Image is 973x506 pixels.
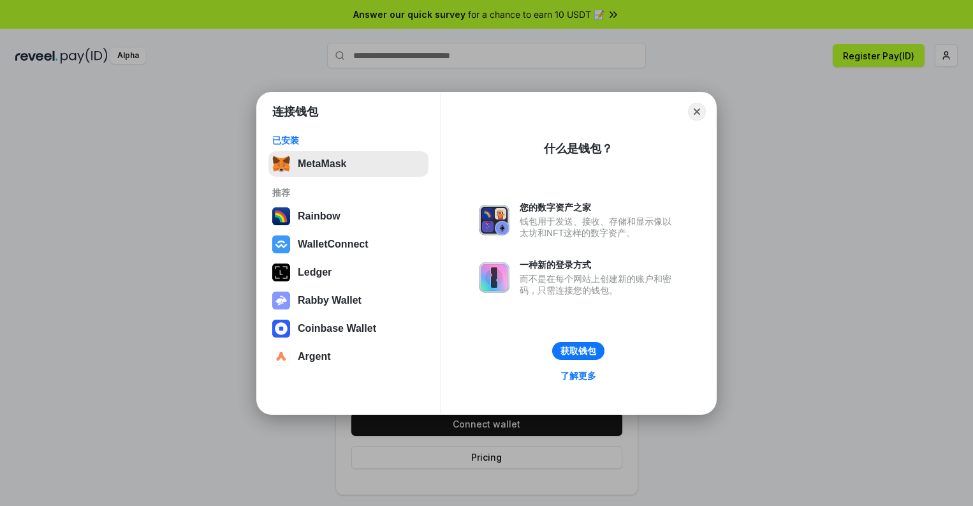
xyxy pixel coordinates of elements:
img: svg+xml,%3Csvg%20width%3D%22120%22%20height%3D%22120%22%20viewBox%3D%220%200%20120%20120%22%20fil... [272,207,290,225]
button: Close [688,103,706,121]
div: Coinbase Wallet [298,323,376,334]
div: 一种新的登录方式 [520,259,678,271]
button: Coinbase Wallet [268,316,428,341]
img: svg+xml,%3Csvg%20xmlns%3D%22http%3A%2F%2Fwww.w3.org%2F2000%2Fsvg%22%20width%3D%2228%22%20height%3... [272,264,290,281]
div: 而不是在每个网站上创建新的账户和密码，只需连接您的钱包。 [520,273,678,296]
button: Ledger [268,260,428,285]
div: WalletConnect [298,239,369,250]
div: Ledger [298,267,332,278]
button: 获取钱包 [552,342,604,360]
img: svg+xml,%3Csvg%20width%3D%2228%22%20height%3D%2228%22%20viewBox%3D%220%200%2028%2028%22%20fill%3D... [272,235,290,253]
div: 推荐 [272,187,425,198]
button: Rabby Wallet [268,288,428,313]
div: Rainbow [298,211,340,222]
a: 了解更多 [553,368,604,384]
img: svg+xml,%3Csvg%20fill%3D%22none%22%20height%3D%2233%22%20viewBox%3D%220%200%2035%2033%22%20width%... [272,155,290,173]
img: svg+xml,%3Csvg%20xmlns%3D%22http%3A%2F%2Fwww.w3.org%2F2000%2Fsvg%22%20fill%3D%22none%22%20viewBox... [272,292,290,309]
div: Rabby Wallet [298,295,362,306]
button: MetaMask [268,151,428,177]
div: 已安装 [272,135,425,146]
img: svg+xml,%3Csvg%20xmlns%3D%22http%3A%2F%2Fwww.w3.org%2F2000%2Fsvg%22%20fill%3D%22none%22%20viewBox... [479,205,509,235]
div: 钱包用于发送、接收、存储和显示像以太坊和NFT这样的数字资产。 [520,216,678,239]
div: MetaMask [298,158,346,170]
div: 获取钱包 [560,345,596,357]
img: svg+xml,%3Csvg%20width%3D%2228%22%20height%3D%2228%22%20viewBox%3D%220%200%2028%2028%22%20fill%3D... [272,320,290,338]
button: Argent [268,344,428,369]
button: WalletConnect [268,232,428,257]
button: Rainbow [268,204,428,229]
div: 您的数字资产之家 [520,202,678,213]
div: Argent [298,351,331,362]
div: 了解更多 [560,370,596,382]
div: 什么是钱包？ [544,141,613,156]
img: svg+xml,%3Csvg%20width%3D%2228%22%20height%3D%2228%22%20viewBox%3D%220%200%2028%2028%22%20fill%3D... [272,348,290,366]
img: svg+xml,%3Csvg%20xmlns%3D%22http%3A%2F%2Fwww.w3.org%2F2000%2Fsvg%22%20fill%3D%22none%22%20viewBox... [479,262,509,293]
h1: 连接钱包 [272,104,318,119]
